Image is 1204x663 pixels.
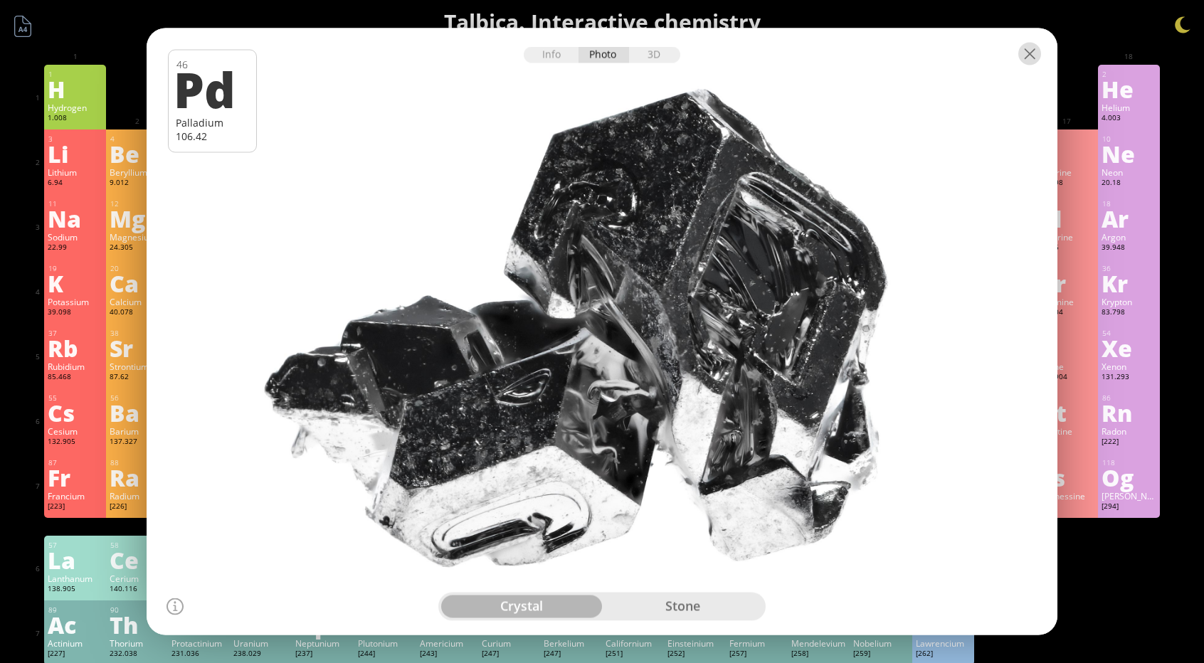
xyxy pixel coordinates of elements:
[1102,502,1156,513] div: [294]
[1040,134,1094,144] div: 9
[110,142,164,165] div: Be
[853,637,908,649] div: Nobelium
[110,336,164,359] div: Sr
[110,296,164,307] div: Calcium
[48,584,102,595] div: 138.905
[110,637,164,649] div: Thorium
[233,649,288,660] div: 238.029
[853,613,908,636] div: No
[48,502,102,513] div: [223]
[48,425,102,437] div: Cesium
[110,466,164,489] div: Ra
[1040,393,1094,403] div: 85
[1040,166,1094,178] div: Fluorine
[110,372,164,383] div: 87.62
[1102,336,1156,359] div: Xe
[295,613,350,636] div: Np
[482,649,537,660] div: [247]
[176,129,249,143] div: 106.42
[1102,372,1156,383] div: 131.293
[606,649,660,660] div: [251]
[667,649,722,660] div: [252]
[1040,372,1094,383] div: 126.904
[48,296,102,307] div: Potassium
[110,490,164,502] div: Radium
[1102,272,1156,295] div: Kr
[358,613,413,636] div: Pu
[358,649,413,660] div: [244]
[33,7,1171,36] h1: Talbica. Interactive chemistry
[729,637,784,649] div: Fermium
[1040,307,1094,319] div: 79.904
[48,361,102,372] div: Rubidium
[48,605,102,615] div: 89
[1040,199,1094,208] div: 17
[1102,458,1156,467] div: 118
[1102,166,1156,178] div: Neon
[1102,296,1156,307] div: Krypton
[1102,264,1156,273] div: 36
[1102,437,1156,448] div: [222]
[1040,490,1094,502] div: Tennessine
[420,649,475,660] div: [243]
[48,134,102,144] div: 3
[420,613,475,636] div: Am
[48,142,102,165] div: Li
[48,70,102,79] div: 1
[1040,502,1094,513] div: [293]
[48,649,102,660] div: [227]
[1040,243,1094,254] div: 35.45
[1040,361,1094,372] div: Iodine
[48,243,102,254] div: 22.99
[544,649,598,660] div: [247]
[110,134,164,144] div: 4
[1102,199,1156,208] div: 18
[48,264,102,273] div: 19
[110,573,164,584] div: Cerium
[1040,296,1094,307] div: Bromine
[602,595,763,618] div: stone
[48,490,102,502] div: Francium
[1040,207,1094,230] div: Cl
[1102,70,1156,79] div: 2
[1102,178,1156,189] div: 20.18
[1102,329,1156,338] div: 54
[110,178,164,189] div: 9.012
[1102,134,1156,144] div: 10
[1040,272,1094,295] div: Br
[791,637,846,649] div: Mendelevium
[1040,142,1094,165] div: F
[110,541,164,550] div: 58
[48,113,102,124] div: 1.008
[110,264,164,273] div: 20
[1040,264,1094,273] div: 35
[110,207,164,230] div: Mg
[916,613,971,636] div: Lr
[729,649,784,660] div: [257]
[110,329,164,338] div: 38
[1040,437,1094,448] div: [210]
[48,199,102,208] div: 11
[1040,466,1094,489] div: Ts
[420,637,475,649] div: Americium
[171,637,226,649] div: Protactinium
[441,595,602,618] div: crystal
[48,329,102,338] div: 37
[233,637,288,649] div: Uranium
[48,466,102,489] div: Fr
[171,613,226,636] div: Pa
[1102,243,1156,254] div: 39.948
[48,573,102,584] div: Lanthanum
[791,649,846,660] div: [258]
[1102,207,1156,230] div: Ar
[110,393,164,403] div: 56
[729,613,784,636] div: Fm
[110,401,164,424] div: Ba
[1040,458,1094,467] div: 117
[1040,329,1094,338] div: 53
[606,637,660,649] div: Californium
[233,613,288,636] div: U
[1102,425,1156,437] div: Radon
[1040,178,1094,189] div: 18.998
[1040,401,1094,424] div: At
